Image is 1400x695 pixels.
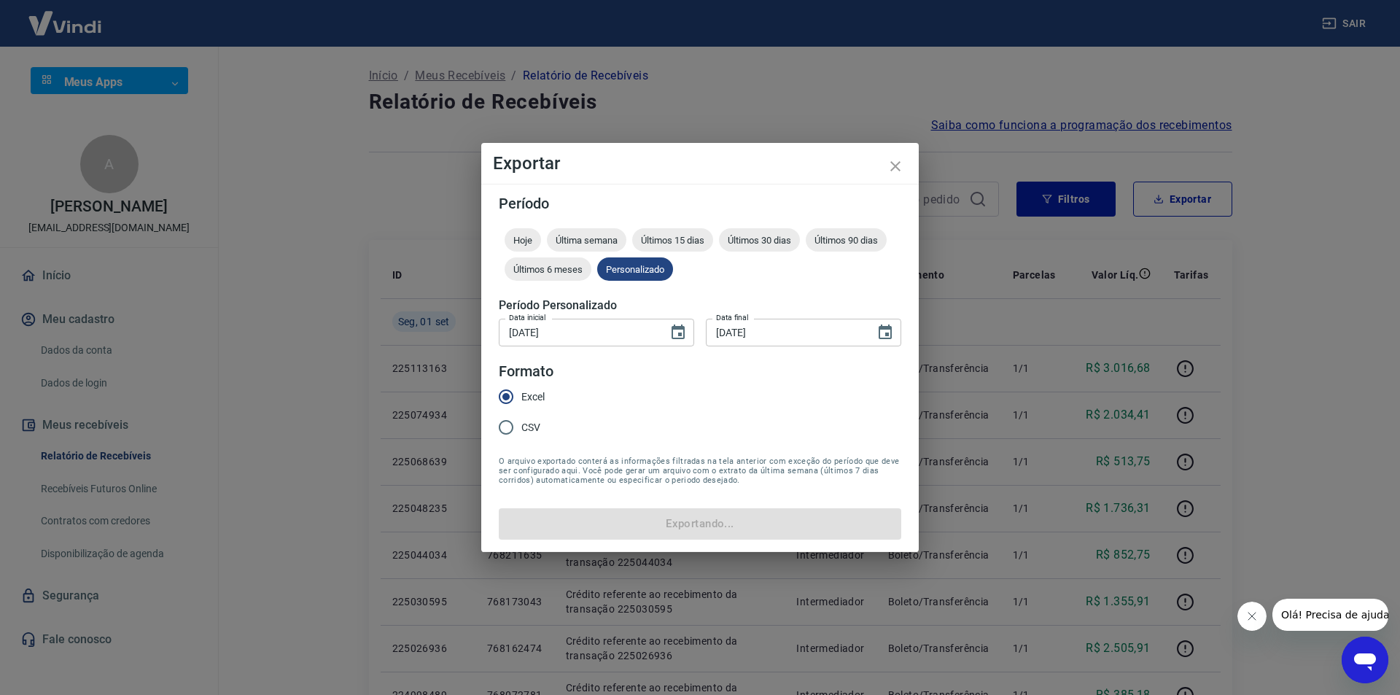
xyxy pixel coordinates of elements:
[505,235,541,246] span: Hoje
[878,149,913,184] button: close
[9,10,122,22] span: Olá! Precisa de ajuda?
[597,264,673,275] span: Personalizado
[806,235,887,246] span: Últimos 90 dias
[806,228,887,252] div: Últimos 90 dias
[499,298,901,313] h5: Período Personalizado
[1237,602,1267,631] iframe: Fechar mensagem
[499,319,658,346] input: DD/MM/YYYY
[716,312,749,323] label: Data final
[547,235,626,246] span: Última semana
[1342,637,1388,683] iframe: Botão para abrir a janela de mensagens
[719,228,800,252] div: Últimos 30 dias
[521,420,540,435] span: CSV
[719,235,800,246] span: Últimos 30 dias
[632,228,713,252] div: Últimos 15 dias
[597,257,673,281] div: Personalizado
[521,389,545,405] span: Excel
[499,361,553,382] legend: Formato
[493,155,907,172] h4: Exportar
[632,235,713,246] span: Últimos 15 dias
[1272,599,1388,631] iframe: Mensagem da empresa
[509,312,546,323] label: Data inicial
[499,196,901,211] h5: Período
[499,457,901,485] span: O arquivo exportado conterá as informações filtradas na tela anterior com exceção do período que ...
[706,319,865,346] input: DD/MM/YYYY
[547,228,626,252] div: Última semana
[505,228,541,252] div: Hoje
[664,318,693,347] button: Choose date, selected date is 30 de ago de 2025
[505,264,591,275] span: Últimos 6 meses
[871,318,900,347] button: Choose date, selected date is 1 de set de 2025
[505,257,591,281] div: Últimos 6 meses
